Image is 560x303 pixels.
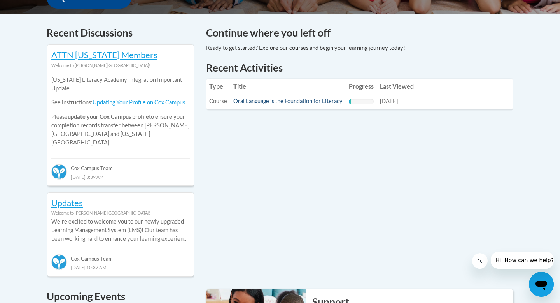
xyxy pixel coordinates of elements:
[206,25,513,41] h4: Continue where you left off
[377,79,417,94] th: Last Viewed
[68,113,149,120] b: update your Cox Campus profile
[51,49,157,60] a: ATTN [US_STATE] Members
[51,164,67,180] img: Cox Campus Team
[51,209,190,217] div: Welcome to [PERSON_NAME][GEOGRAPHIC_DATA]!
[51,249,190,263] div: Cox Campus Team
[51,217,190,243] p: Weʹre excited to welcome you to our newly upgraded Learning Management System (LMS)! Our team has...
[233,98,343,104] a: Oral Language is the Foundation for Literacy
[206,61,513,75] h1: Recent Activities
[47,25,194,41] h4: Recent Discussions
[230,79,346,94] th: Title
[206,79,230,94] th: Type
[51,158,190,172] div: Cox Campus Team
[51,197,83,208] a: Updates
[51,254,67,270] img: Cox Campus Team
[346,79,377,94] th: Progress
[51,173,190,181] div: [DATE] 3:39 AM
[51,76,190,93] p: [US_STATE] Literacy Academy Integration Important Update
[51,263,190,271] div: [DATE] 10:37 AM
[209,98,227,104] span: Course
[93,99,185,106] a: Updating Your Profile on Cox Campus
[491,252,554,269] iframe: Message from company
[380,98,398,104] span: [DATE]
[51,98,190,107] p: See instructions:
[349,99,351,104] div: Progress, %
[51,61,190,70] div: Welcome to [PERSON_NAME][GEOGRAPHIC_DATA]!
[529,272,554,297] iframe: Button to launch messaging window
[51,70,190,153] div: Please to ensure your completion records transfer between [PERSON_NAME][GEOGRAPHIC_DATA] and [US_...
[472,253,488,269] iframe: Close message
